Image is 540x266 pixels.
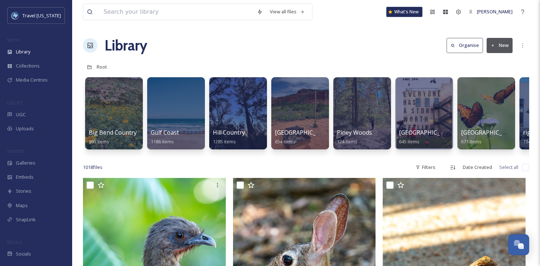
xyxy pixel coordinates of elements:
[89,129,137,145] a: Big Bend Country995 items
[16,160,35,166] span: Galleries
[12,12,19,19] img: images%20%281%29.jpeg
[7,37,20,43] span: MEDIA
[7,239,22,245] span: SOCIALS
[266,5,308,19] a: View all files
[22,12,61,19] span: Travel [US_STATE]
[213,138,236,145] span: 1285 items
[16,111,26,118] span: UGC
[16,77,48,83] span: Media Centres
[151,129,179,145] a: Gulf Coast1186 items
[461,138,482,145] span: 671 items
[151,138,174,145] span: 1186 items
[105,35,147,56] a: Library
[499,164,518,171] span: Select all
[100,4,253,20] input: Search your library
[16,188,31,195] span: Stories
[477,8,513,15] span: [PERSON_NAME]
[275,128,333,136] span: [GEOGRAPHIC_DATA]
[89,128,137,136] span: Big Bend Country
[16,48,30,55] span: Library
[447,38,483,53] button: Organise
[337,138,357,145] span: 324 items
[16,216,36,223] span: SnapLink
[487,38,513,53] button: New
[337,129,372,145] a: Piney Woods324 items
[83,164,102,171] span: 1018 file s
[399,138,420,145] span: 645 items
[412,160,439,174] div: Filters
[447,38,487,53] a: Organise
[508,234,529,255] button: Open Chat
[7,100,23,105] span: COLLECT
[459,160,496,174] div: Date Created
[151,128,179,136] span: Gulf Coast
[465,5,516,19] a: [PERSON_NAME]
[97,64,107,70] span: Root
[16,174,34,180] span: Embeds
[97,62,107,71] a: Root
[275,129,333,145] a: [GEOGRAPHIC_DATA]654 items
[16,250,31,257] span: Socials
[16,62,40,69] span: Collections
[213,129,245,145] a: Hill Country1285 items
[386,7,422,17] a: What's New
[399,128,457,136] span: [GEOGRAPHIC_DATA]
[399,129,457,145] a: [GEOGRAPHIC_DATA]645 items
[337,128,372,136] span: Piney Woods
[16,202,28,209] span: Maps
[275,138,295,145] span: 654 items
[89,138,109,145] span: 995 items
[7,148,24,154] span: WIDGETS
[213,128,245,136] span: Hill Country
[16,125,34,132] span: Uploads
